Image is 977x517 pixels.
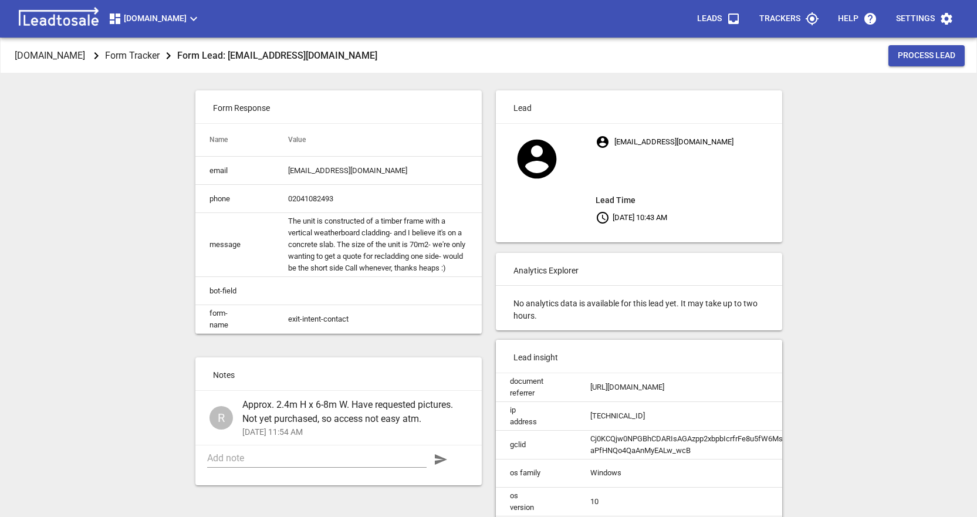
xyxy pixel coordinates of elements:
p: Form Response [195,90,482,123]
td: [EMAIL_ADDRESS][DOMAIN_NAME] [274,157,482,185]
svg: Your local time [596,211,610,225]
p: Help [838,13,858,25]
td: [URL][DOMAIN_NAME] [576,373,900,402]
th: Value [274,124,482,157]
td: message [195,213,274,277]
p: Notes [195,357,482,390]
button: Process Lead [888,45,965,66]
p: [EMAIL_ADDRESS][DOMAIN_NAME] [DATE] 10:43 AM [596,131,782,228]
button: [DOMAIN_NAME] [103,7,205,31]
td: phone [195,185,274,213]
td: form-name [195,305,274,334]
td: document referrer [496,373,576,402]
td: Windows [576,459,900,487]
td: bot-field [195,277,274,305]
p: Trackers [759,13,800,25]
td: The unit is constructed of a timber frame with a vertical weatherboard cladding- and I believe it... [274,213,482,277]
span: Process Lead [898,50,955,62]
aside: Form Lead: [EMAIL_ADDRESS][DOMAIN_NAME] [177,48,377,63]
td: os version [496,487,576,516]
div: Ross Dustin [209,406,233,430]
td: [TECHNICAL_ID] [576,401,900,430]
td: 10 [576,487,900,516]
p: Lead [496,90,782,123]
td: gclid [496,430,576,459]
td: 02041082493 [274,185,482,213]
img: logo [14,7,103,31]
td: exit-intent-contact [274,305,482,334]
p: Settings [896,13,935,25]
span: [DOMAIN_NAME] [108,12,201,26]
th: Name [195,124,274,157]
td: ip address [496,401,576,430]
p: Leads [697,13,722,25]
p: [DOMAIN_NAME] [15,49,85,62]
span: Approx. 2.4m H x 6-8m W. Have requested pictures. Not yet purchased, so access not easy atm. [242,398,458,426]
td: email [195,157,274,185]
td: Cj0KCQjw0NPGBhCDARIsAGAzpp2xbpbIcrfrFe8u5fW6MsLutDVCvCcpFqMe0WysJx0qQ-aPfHNQo4QaAnMyEALw_wcB [576,430,900,459]
p: Lead insight [496,340,782,373]
p: Form Tracker [105,49,160,62]
p: [DATE] 11:54 AM [242,426,458,438]
p: No analytics data is available for this lead yet. It may take up to two hours. [496,286,782,330]
p: Analytics Explorer [496,253,782,286]
aside: Lead Time [596,193,782,207]
td: os family [496,459,576,487]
